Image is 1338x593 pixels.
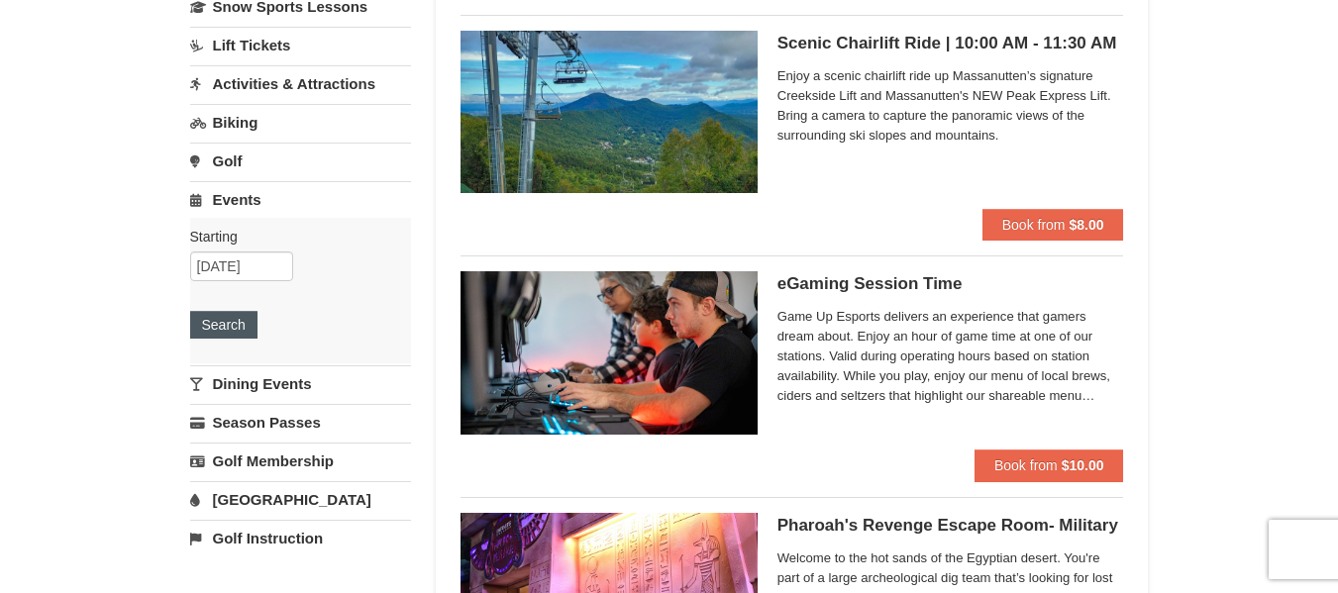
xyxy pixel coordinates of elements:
[1002,217,1066,233] span: Book from
[190,227,396,247] label: Starting
[1062,457,1104,473] strong: $10.00
[190,365,411,402] a: Dining Events
[777,274,1124,294] h5: eGaming Session Time
[190,65,411,102] a: Activities & Attractions
[982,209,1124,241] button: Book from $8.00
[994,457,1058,473] span: Book from
[777,66,1124,146] span: Enjoy a scenic chairlift ride up Massanutten’s signature Creekside Lift and Massanutten's NEW Pea...
[190,311,257,339] button: Search
[190,443,411,479] a: Golf Membership
[190,404,411,441] a: Season Passes
[1069,217,1103,233] strong: $8.00
[190,481,411,518] a: [GEOGRAPHIC_DATA]
[190,27,411,63] a: Lift Tickets
[777,516,1124,536] h5: Pharoah's Revenge Escape Room- Military
[777,34,1124,53] h5: Scenic Chairlift Ride | 10:00 AM - 11:30 AM
[777,307,1124,406] span: Game Up Esports delivers an experience that gamers dream about. Enjoy an hour of game time at one...
[190,181,411,218] a: Events
[190,104,411,141] a: Biking
[190,520,411,556] a: Golf Instruction
[461,31,758,193] img: 24896431-1-a2e2611b.jpg
[190,143,411,179] a: Golf
[975,449,1124,481] button: Book from $10.00
[461,271,758,434] img: 19664770-34-0b975b5b.jpg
